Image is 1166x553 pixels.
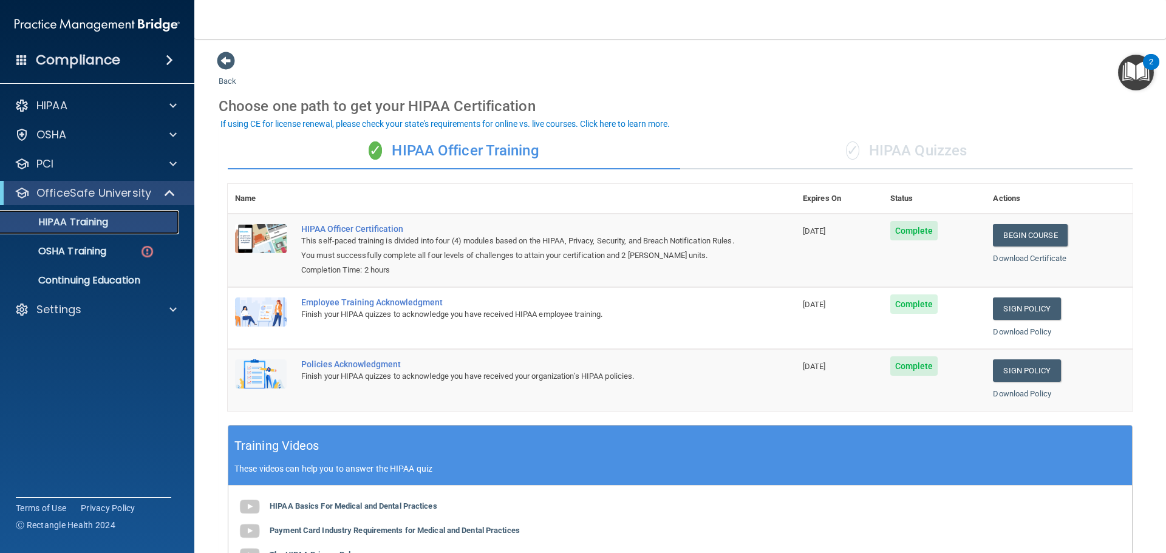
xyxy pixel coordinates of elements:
[237,495,262,519] img: gray_youtube_icon.38fcd6cc.png
[803,226,826,236] span: [DATE]
[301,263,735,277] div: Completion Time: 2 hours
[36,186,151,200] p: OfficeSafe University
[270,526,520,535] b: Payment Card Industry Requirements for Medical and Dental Practices
[993,389,1051,398] a: Download Policy
[36,302,81,317] p: Settings
[1118,55,1154,90] button: Open Resource Center, 2 new notifications
[301,369,735,384] div: Finish your HIPAA quizzes to acknowledge you have received your organization’s HIPAA policies.
[219,62,236,86] a: Back
[301,224,735,234] a: HIPAA Officer Certification
[270,501,437,511] b: HIPAA Basics For Medical and Dental Practices
[220,120,670,128] div: If using CE for license renewal, please check your state's requirements for online vs. live cours...
[993,224,1067,246] a: Begin Course
[796,184,883,214] th: Expires On
[15,13,180,37] img: PMB logo
[301,234,735,263] div: This self-paced training is divided into four (4) modules based on the HIPAA, Privacy, Security, ...
[36,98,67,113] p: HIPAA
[301,307,735,322] div: Finish your HIPAA quizzes to acknowledge you have received HIPAA employee training.
[16,519,115,531] span: Ⓒ Rectangle Health 2024
[301,297,735,307] div: Employee Training Acknowledgment
[890,221,938,240] span: Complete
[803,300,826,309] span: [DATE]
[81,502,135,514] a: Privacy Policy
[986,184,1133,214] th: Actions
[140,244,155,259] img: danger-circle.6113f641.png
[301,359,735,369] div: Policies Acknowledgment
[1149,62,1153,78] div: 2
[890,294,938,314] span: Complete
[993,254,1066,263] a: Download Certificate
[890,356,938,376] span: Complete
[803,362,826,371] span: [DATE]
[228,133,680,169] div: HIPAA Officer Training
[15,157,177,171] a: PCI
[219,89,1142,124] div: Choose one path to get your HIPAA Certification
[846,141,859,160] span: ✓
[15,186,176,200] a: OfficeSafe University
[237,519,262,543] img: gray_youtube_icon.38fcd6cc.png
[234,435,319,456] h5: Training Videos
[36,157,53,171] p: PCI
[8,274,174,287] p: Continuing Education
[36,52,120,69] h4: Compliance
[16,502,66,514] a: Terms of Use
[15,98,177,113] a: HIPAA
[228,184,294,214] th: Name
[993,359,1060,382] a: Sign Policy
[993,327,1051,336] a: Download Policy
[8,216,108,228] p: HIPAA Training
[680,133,1133,169] div: HIPAA Quizzes
[8,245,106,257] p: OSHA Training
[883,184,986,214] th: Status
[15,302,177,317] a: Settings
[234,464,1126,473] p: These videos can help you to answer the HIPAA quiz
[369,141,382,160] span: ✓
[15,127,177,142] a: OSHA
[36,127,67,142] p: OSHA
[993,297,1060,320] a: Sign Policy
[219,118,672,130] button: If using CE for license renewal, please check your state's requirements for online vs. live cours...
